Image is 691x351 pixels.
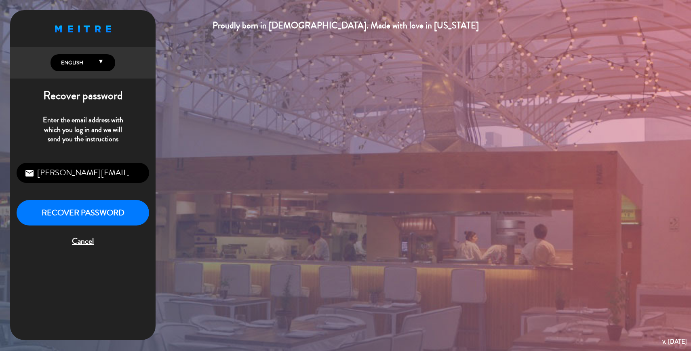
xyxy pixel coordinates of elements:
i: email [25,168,34,178]
span: English [59,59,83,67]
p: Enter the email address with which you log in and we will send you the instructions [17,115,149,144]
div: v. [DATE] [662,336,687,347]
input: Email [17,163,149,183]
button: Recover password [17,200,149,225]
span: Cancel [17,235,149,248]
h1: Recover password [10,89,156,103]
